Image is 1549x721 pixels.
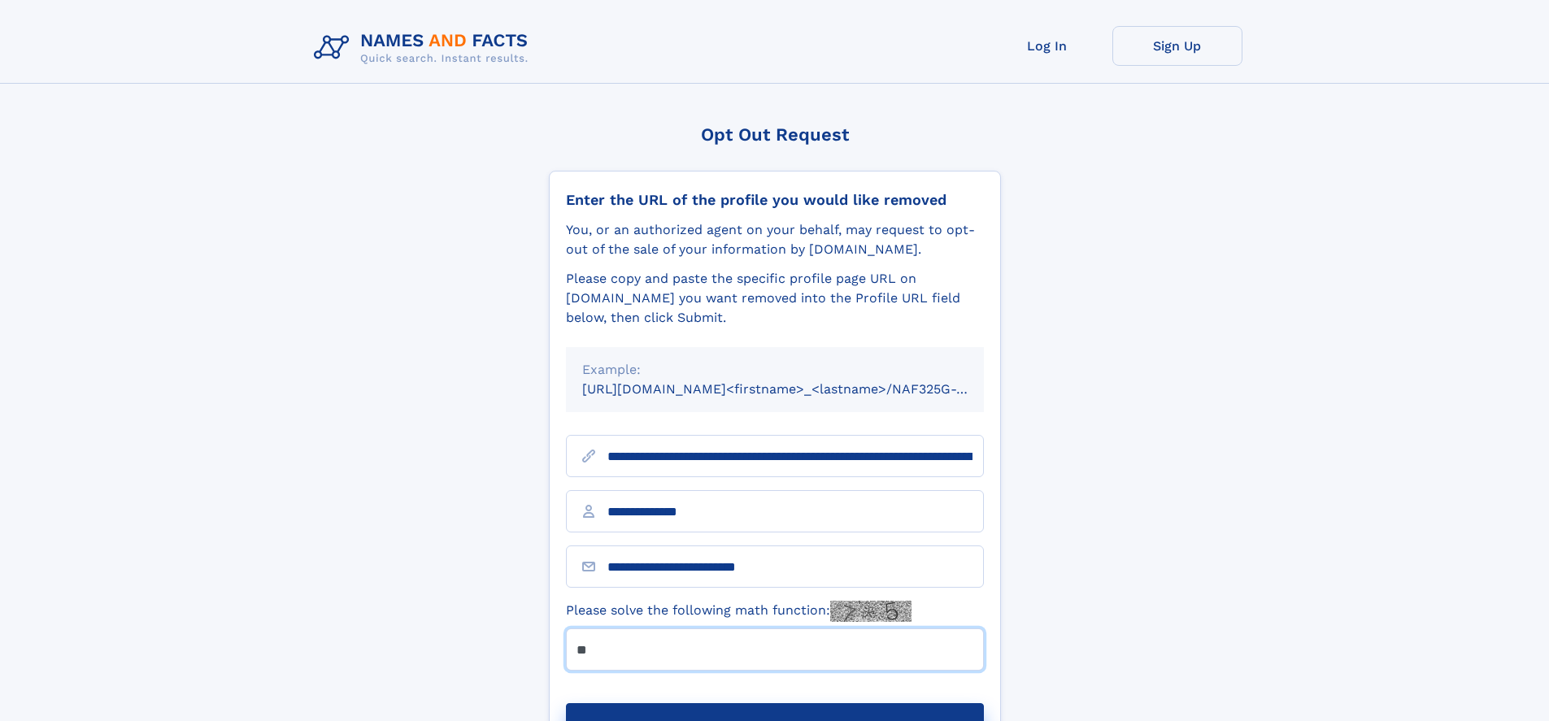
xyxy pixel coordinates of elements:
[566,601,912,622] label: Please solve the following math function:
[582,381,1015,397] small: [URL][DOMAIN_NAME]<firstname>_<lastname>/NAF325G-xxxxxxxx
[566,220,984,259] div: You, or an authorized agent on your behalf, may request to opt-out of the sale of your informatio...
[566,269,984,328] div: Please copy and paste the specific profile page URL on [DOMAIN_NAME] you want removed into the Pr...
[566,191,984,209] div: Enter the URL of the profile you would like removed
[1112,26,1242,66] a: Sign Up
[549,124,1001,145] div: Opt Out Request
[307,26,542,70] img: Logo Names and Facts
[982,26,1112,66] a: Log In
[582,360,968,380] div: Example:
